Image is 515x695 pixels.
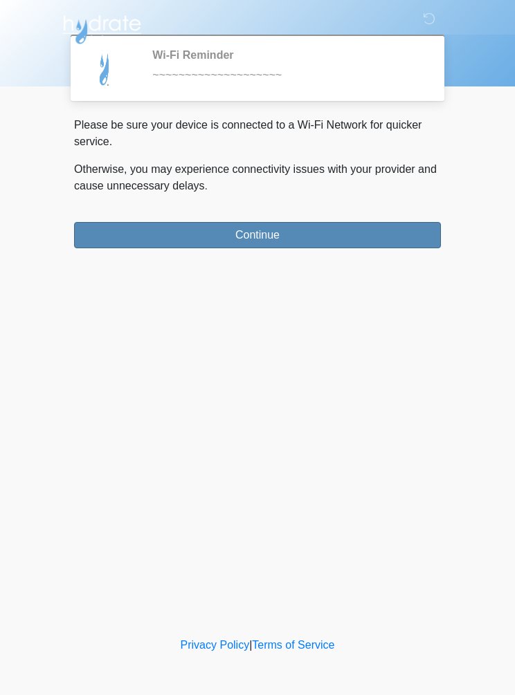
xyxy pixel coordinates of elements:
a: Privacy Policy [181,639,250,651]
p: Otherwise, you may experience connectivity issues with your provider and cause unnecessary delays [74,161,441,194]
div: ~~~~~~~~~~~~~~~~~~~~ [152,67,420,84]
a: | [249,639,252,651]
p: Please be sure your device is connected to a Wi-Fi Network for quicker service. [74,117,441,150]
button: Continue [74,222,441,248]
a: Terms of Service [252,639,334,651]
img: Agent Avatar [84,48,126,90]
span: . [205,180,208,192]
img: Hydrate IV Bar - Flagstaff Logo [60,10,143,45]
